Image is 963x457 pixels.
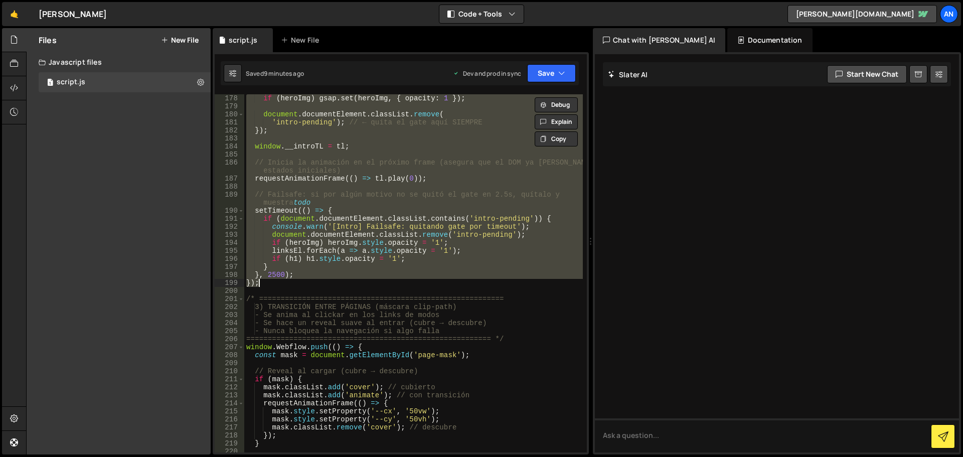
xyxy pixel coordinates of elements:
div: 203 [215,311,244,319]
button: Copy [535,131,578,146]
div: 212 [215,383,244,391]
div: Javascript files [27,52,211,72]
div: 199 [215,279,244,287]
button: Save [527,64,576,82]
div: 217 [215,423,244,431]
div: 189 [215,191,244,207]
button: Code + Tools [439,5,524,23]
div: 190 [215,207,244,215]
div: 216 [215,415,244,423]
div: 220 [215,447,244,455]
button: Start new chat [827,65,907,83]
div: 16797/45948.js [39,72,211,92]
div: 207 [215,343,244,351]
div: 208 [215,351,244,359]
div: 188 [215,183,244,191]
div: 198 [215,271,244,279]
div: Dev and prod in sync [453,69,521,78]
div: 191 [215,215,244,223]
div: 185 [215,150,244,159]
div: 218 [215,431,244,439]
div: 179 [215,102,244,110]
div: 202 [215,303,244,311]
div: 206 [215,335,244,343]
div: 181 [215,118,244,126]
div: 211 [215,375,244,383]
div: New File [281,35,323,45]
div: 180 [215,110,244,118]
span: 1 [47,79,53,87]
div: 210 [215,367,244,375]
div: script.js [229,35,257,45]
button: New File [161,36,199,44]
div: 195 [215,247,244,255]
div: 193 [215,231,244,239]
div: script.js [57,78,85,87]
div: 205 [215,327,244,335]
div: 194 [215,239,244,247]
div: 196 [215,255,244,263]
button: Debug [535,97,578,112]
h2: Files [39,35,57,46]
div: 184 [215,142,244,150]
a: [PERSON_NAME][DOMAIN_NAME] [787,5,937,23]
div: 186 [215,159,244,175]
a: 🤙 [2,2,27,26]
a: An [940,5,958,23]
div: 192 [215,223,244,231]
div: 183 [215,134,244,142]
div: 201 [215,295,244,303]
div: Saved [246,69,304,78]
div: 178 [215,94,244,102]
div: Documentation [727,28,812,52]
div: 182 [215,126,244,134]
div: 213 [215,391,244,399]
div: 197 [215,263,244,271]
div: [PERSON_NAME] [39,8,107,20]
div: 219 [215,439,244,447]
div: 9 minutes ago [264,69,304,78]
div: 187 [215,175,244,183]
div: 209 [215,359,244,367]
div: 204 [215,319,244,327]
div: Chat with [PERSON_NAME] AI [593,28,725,52]
div: 215 [215,407,244,415]
div: 200 [215,287,244,295]
button: Explain [535,114,578,129]
h2: Slater AI [608,70,648,79]
div: 214 [215,399,244,407]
